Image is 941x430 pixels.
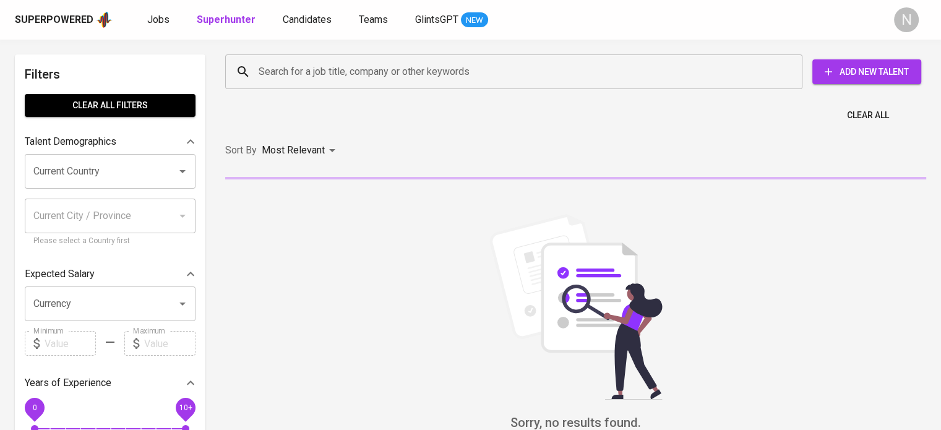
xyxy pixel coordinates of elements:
[179,403,192,412] span: 10+
[812,59,921,84] button: Add New Talent
[415,14,458,25] span: GlintsGPT
[25,376,111,390] p: Years of Experience
[25,134,116,149] p: Talent Demographics
[45,331,96,356] input: Value
[96,11,113,29] img: app logo
[283,12,334,28] a: Candidates
[461,14,488,27] span: NEW
[415,12,488,28] a: GlintsGPT NEW
[25,267,95,282] p: Expected Salary
[847,108,889,123] span: Clear All
[147,14,170,25] span: Jobs
[25,371,196,395] div: Years of Experience
[25,262,196,286] div: Expected Salary
[144,331,196,356] input: Value
[822,64,911,80] span: Add New Talent
[262,143,325,158] p: Most Relevant
[25,94,196,117] button: Clear All filters
[25,129,196,154] div: Talent Demographics
[32,403,37,412] span: 0
[174,163,191,180] button: Open
[225,143,257,158] p: Sort By
[359,14,388,25] span: Teams
[15,11,113,29] a: Superpoweredapp logo
[283,14,332,25] span: Candidates
[147,12,172,28] a: Jobs
[842,104,894,127] button: Clear All
[197,14,256,25] b: Superhunter
[483,214,669,400] img: file_searching.svg
[894,7,919,32] div: N
[359,12,390,28] a: Teams
[25,64,196,84] h6: Filters
[197,12,258,28] a: Superhunter
[35,98,186,113] span: Clear All filters
[15,13,93,27] div: Superpowered
[174,295,191,312] button: Open
[33,235,187,247] p: Please select a Country first
[262,139,340,162] div: Most Relevant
